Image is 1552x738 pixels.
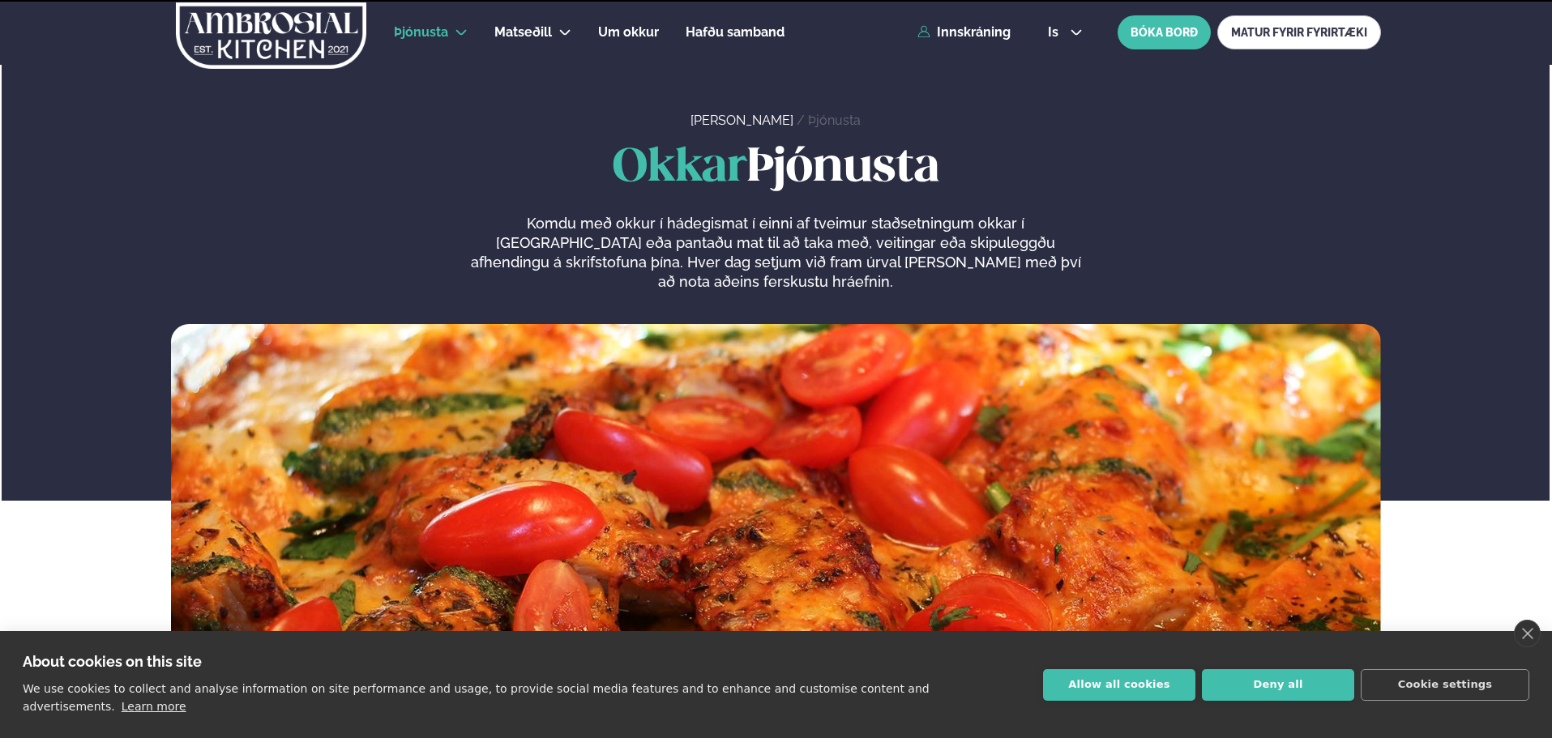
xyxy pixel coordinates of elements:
[613,146,747,190] span: Okkar
[1035,26,1096,39] button: is
[469,214,1082,292] p: Komdu með okkur í hádegismat í einni af tveimur staðsetningum okkar í [GEOGRAPHIC_DATA] eða panta...
[171,143,1381,194] h1: Þjónusta
[494,23,552,42] a: Matseðill
[1202,669,1354,701] button: Deny all
[174,2,368,69] img: logo
[23,682,930,713] p: We use cookies to collect and analyse information on site performance and usage, to provide socia...
[23,653,202,670] strong: About cookies on this site
[808,113,861,128] a: Þjónusta
[686,24,785,40] span: Hafðu samband
[598,24,659,40] span: Um okkur
[494,24,552,40] span: Matseðill
[1361,669,1529,701] button: Cookie settings
[598,23,659,42] a: Um okkur
[686,23,785,42] a: Hafðu samband
[122,700,186,713] a: Learn more
[1118,15,1211,49] button: BÓKA BORÐ
[1043,669,1195,701] button: Allow all cookies
[690,113,793,128] a: [PERSON_NAME]
[917,25,1011,40] a: Innskráning
[1514,620,1541,647] a: close
[1217,15,1381,49] a: MATUR FYRIR FYRIRTÆKI
[394,23,448,42] a: Þjónusta
[394,24,448,40] span: Þjónusta
[1048,26,1063,39] span: is
[797,113,808,128] span: /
